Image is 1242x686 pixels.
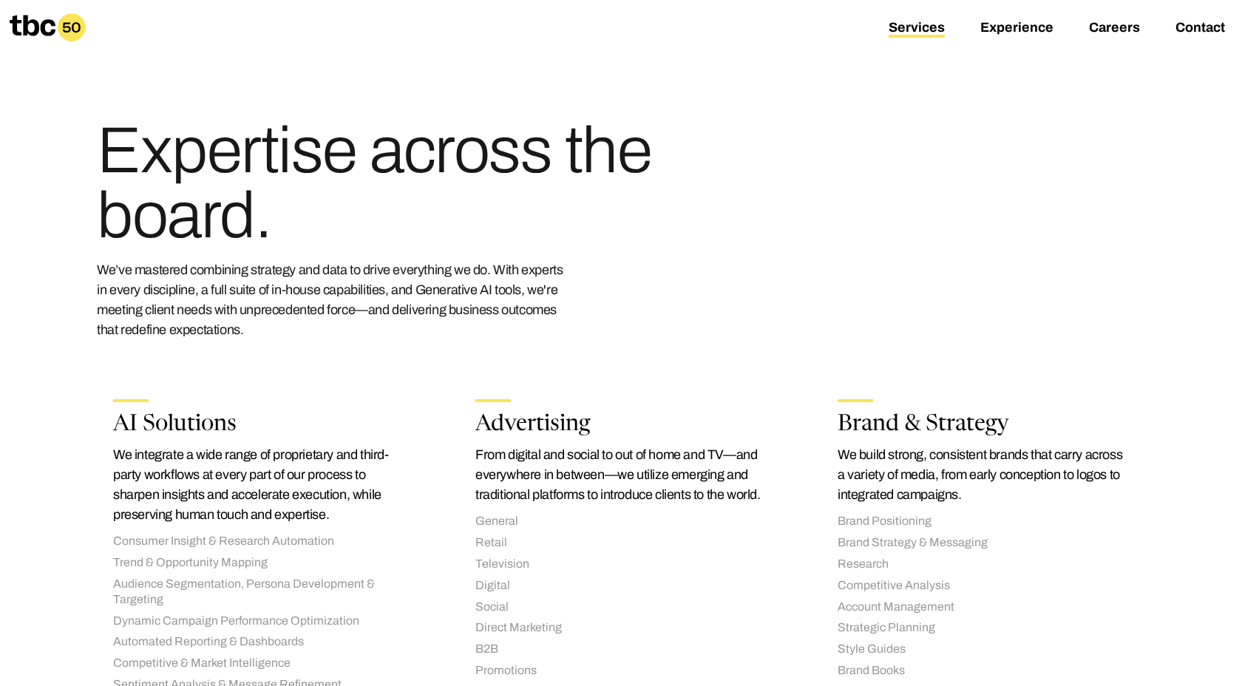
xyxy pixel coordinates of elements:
li: Research [838,557,1129,572]
a: Services [889,20,945,38]
li: Brand Positioning [838,514,1129,529]
p: From digital and social to out of home and TV—and everywhere in between—we utilize emerging and t... [475,445,767,505]
li: Dynamic Campaign Performance Optimization [113,614,404,629]
li: Automated Reporting & Dashboards [113,634,404,650]
h2: AI Solutions [113,414,404,436]
li: Retail [475,535,767,551]
li: Social [475,600,767,615]
li: Television [475,557,767,572]
li: Brand Books [838,663,1129,679]
li: Strategic Planning [838,620,1129,636]
li: Promotions [475,663,767,679]
p: We integrate a wide range of proprietary and third-party workflows at every part of our process t... [113,445,404,525]
p: We’ve mastered combining strategy and data to drive everything we do. With experts in every disci... [97,260,570,340]
li: B2B [475,642,767,657]
li: Consumer Insight & Research Automation [113,534,404,549]
a: Contact [1175,20,1225,38]
li: Trend & Opportunity Mapping [113,555,404,571]
h2: Brand & Strategy [838,414,1129,436]
li: Account Management [838,600,1129,615]
li: Competitive & Market Intelligence [113,656,404,671]
h1: Expertise across the board. [97,118,665,248]
a: Careers [1089,20,1140,38]
li: Brand Strategy & Messaging [838,535,1129,551]
h2: Advertising [475,414,767,436]
p: We build strong, consistent brands that carry across a variety of media, from early conception to... [838,445,1129,505]
li: General [475,514,767,529]
li: Audience Segmentation, Persona Development & Targeting [113,577,404,608]
li: Competitive Analysis [838,578,1129,594]
a: Experience [980,20,1053,38]
li: Digital [475,578,767,594]
li: Style Guides [838,642,1129,657]
li: Direct Marketing [475,620,767,636]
